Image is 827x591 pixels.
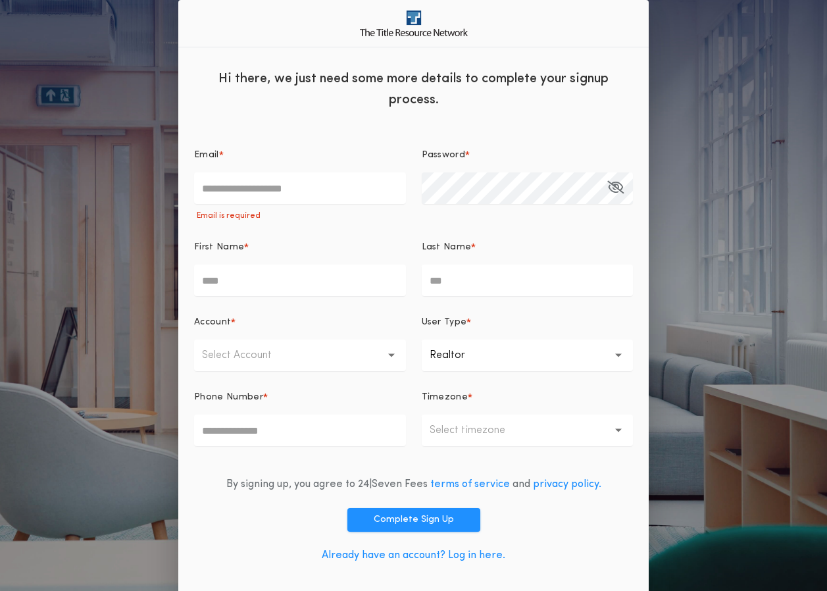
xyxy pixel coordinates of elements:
p: Phone Number [194,391,263,404]
p: Account [194,316,231,329]
p: Timezone [422,391,468,404]
input: First Name* [194,265,406,296]
button: Realtor [422,340,634,371]
input: Email* [194,172,406,204]
input: Password* [422,172,634,204]
input: Phone Number* [194,415,406,446]
img: logo [360,11,468,36]
div: Hi there, we just need some more details to complete your signup process. [178,58,649,117]
button: Password* [607,172,624,204]
p: Password [422,149,466,162]
a: terms of service [430,479,510,490]
p: Last Name [422,241,472,254]
p: Email is required [194,211,406,221]
p: Realtor [430,347,486,363]
button: Select Account [194,340,406,371]
p: Select timezone [430,423,526,438]
a: Already have an account? Log in here. [322,550,505,561]
p: Email [194,149,219,162]
p: First Name [194,241,244,254]
p: Select Account [202,347,293,363]
button: Select timezone [422,415,634,446]
button: Complete Sign Up [347,508,480,532]
p: User Type [422,316,467,329]
div: By signing up, you agree to 24|Seven Fees and [226,476,601,492]
a: privacy policy. [533,479,601,490]
input: Last Name* [422,265,634,296]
